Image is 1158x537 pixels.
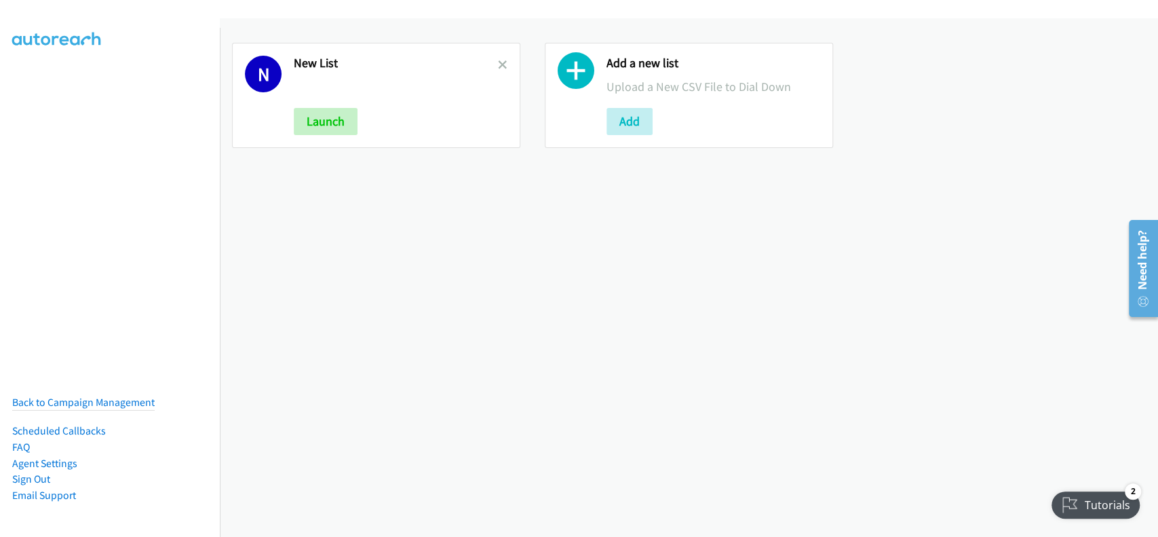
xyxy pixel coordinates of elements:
[12,396,155,409] a: Back to Campaign Management
[606,77,820,96] p: Upload a New CSV File to Dial Down
[12,457,77,470] a: Agent Settings
[12,489,76,502] a: Email Support
[12,424,106,437] a: Scheduled Callbacks
[12,441,30,453] a: FAQ
[294,108,358,135] button: Launch
[1043,478,1148,527] iframe: Checklist
[294,56,498,71] h2: New List
[12,473,50,485] a: Sign Out
[606,56,820,71] h2: Add a new list
[245,56,282,92] h1: N
[606,108,653,135] button: Add
[1119,215,1158,322] iframe: Resource Center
